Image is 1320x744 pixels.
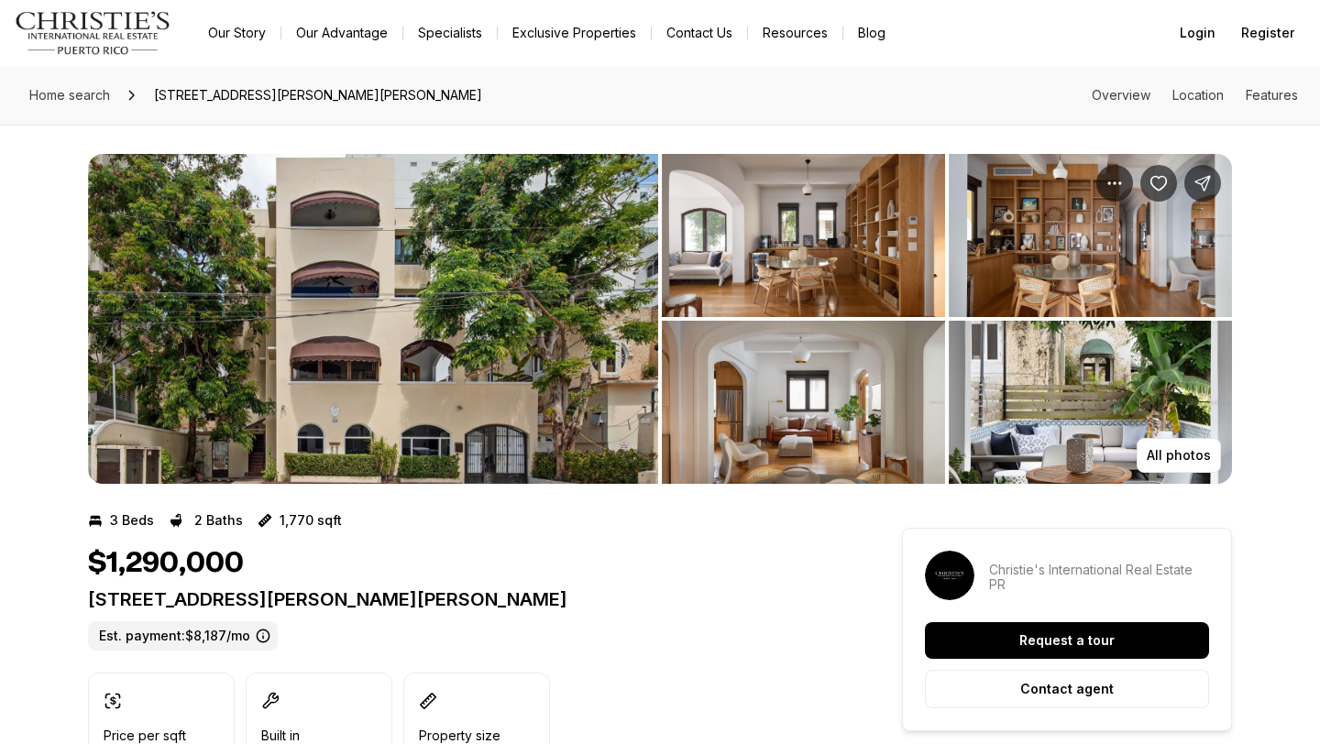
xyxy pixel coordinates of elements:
a: Home search [22,81,117,110]
button: Property options [1096,165,1133,202]
a: Our Story [193,20,280,46]
button: Share Property: 14 CERVANTES #2 [1184,165,1221,202]
a: Specialists [403,20,497,46]
button: View image gallery [662,154,945,317]
button: Register [1230,15,1305,51]
button: View image gallery [662,321,945,484]
span: Home search [29,87,110,103]
p: Property size [419,728,500,743]
li: 1 of 7 [88,154,658,484]
p: Request a tour [1019,633,1115,648]
a: Our Advantage [281,20,402,46]
a: Skip to: Overview [1092,87,1150,103]
a: Resources [748,20,842,46]
p: 2 Baths [194,513,243,528]
p: Built in [261,728,300,743]
p: All photos [1147,448,1211,463]
label: Est. payment: $8,187/mo [88,621,278,651]
p: 3 Beds [110,513,154,528]
button: All photos [1137,438,1221,473]
span: Login [1180,26,1215,40]
a: Skip to: Features [1246,87,1298,103]
button: Contact agent [925,670,1209,708]
button: Save Property: 14 CERVANTES #2 [1140,165,1177,202]
button: View image gallery [949,154,1232,317]
a: Exclusive Properties [498,20,651,46]
div: Listing Photos [88,154,1232,484]
a: Skip to: Location [1172,87,1224,103]
img: logo [15,11,171,55]
span: Register [1241,26,1294,40]
p: Contact agent [1020,682,1114,696]
button: Contact Us [652,20,747,46]
nav: Page section menu [1092,88,1298,103]
span: [STREET_ADDRESS][PERSON_NAME][PERSON_NAME] [147,81,489,110]
button: View image gallery [88,154,658,484]
p: [STREET_ADDRESS][PERSON_NAME][PERSON_NAME] [88,588,836,610]
h1: $1,290,000 [88,546,244,581]
p: Price per sqft [104,728,186,743]
a: Blog [843,20,900,46]
button: Login [1169,15,1226,51]
p: 1,770 sqft [280,513,342,528]
button: View image gallery [949,321,1232,484]
li: 2 of 7 [662,154,1232,484]
p: Christie's International Real Estate PR [989,563,1209,592]
button: Request a tour [925,622,1209,659]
